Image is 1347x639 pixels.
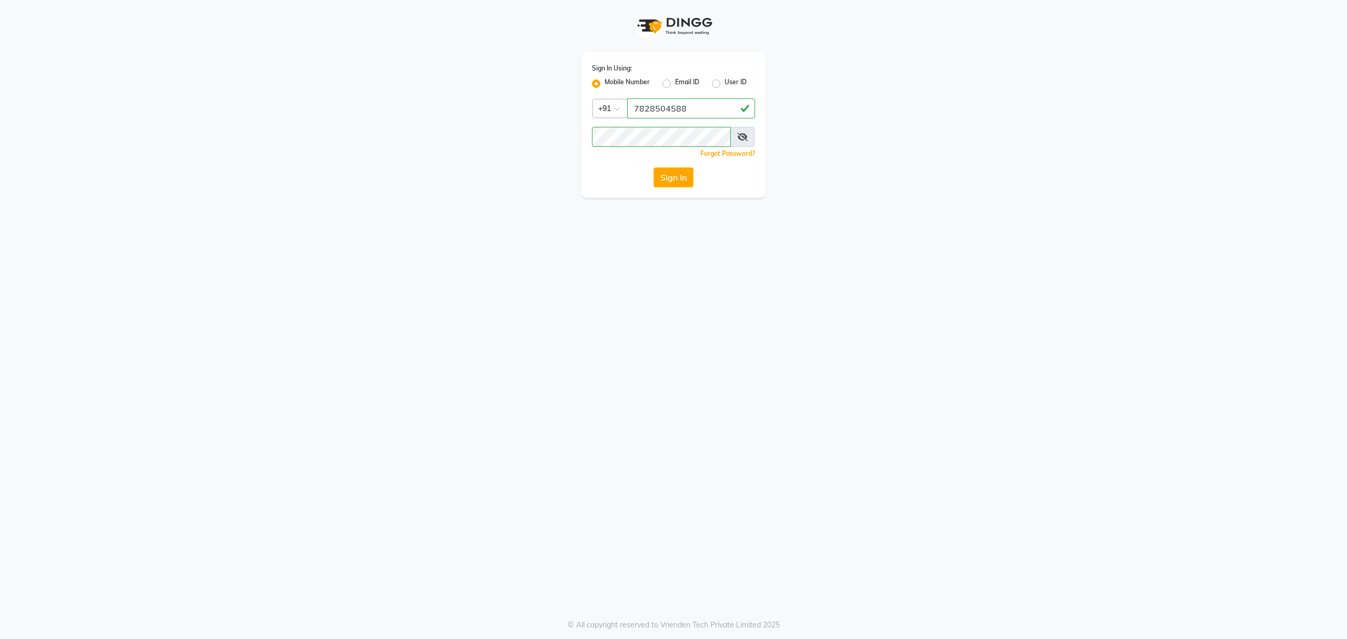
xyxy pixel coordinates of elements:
[654,167,693,187] button: Sign In
[627,98,755,118] input: Username
[700,149,755,157] a: Forgot Password?
[725,77,747,90] label: User ID
[631,11,716,42] img: logo1.svg
[592,127,731,147] input: Username
[675,77,699,90] label: Email ID
[592,64,632,73] label: Sign In Using:
[605,77,650,90] label: Mobile Number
